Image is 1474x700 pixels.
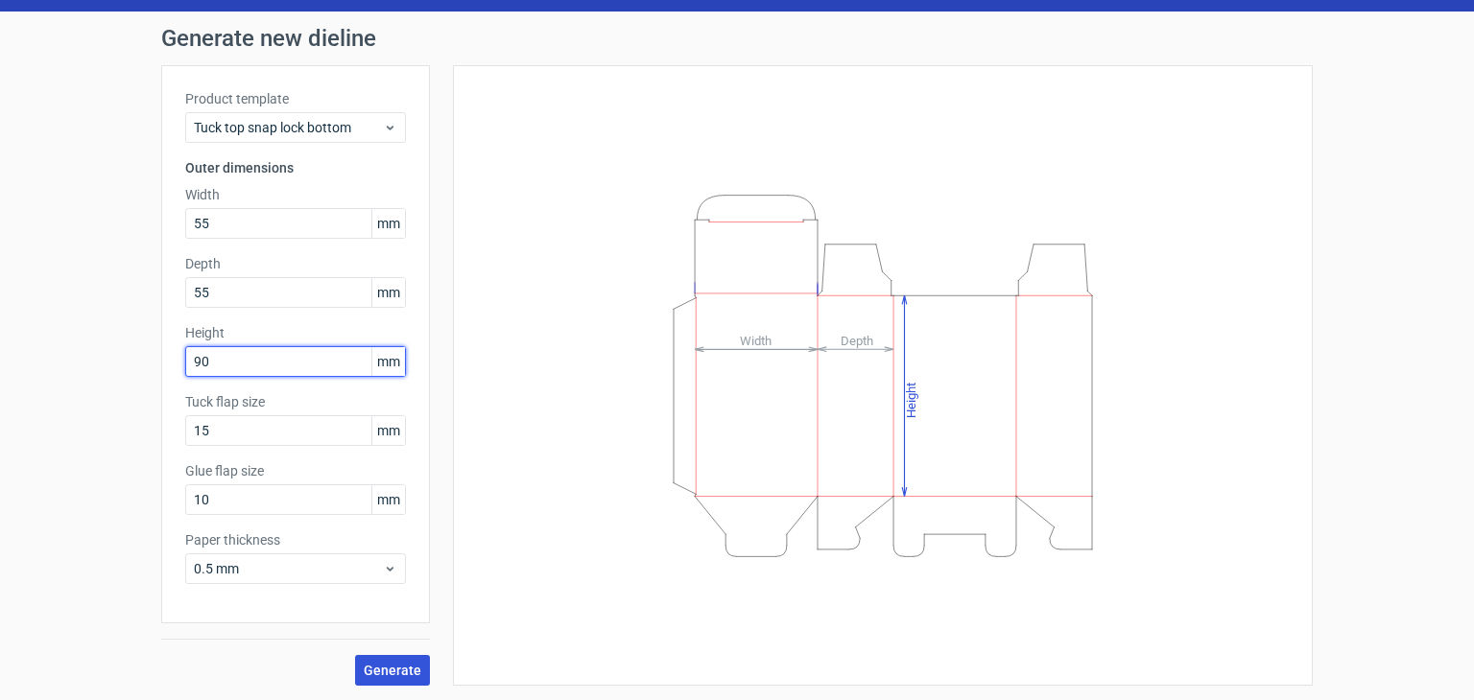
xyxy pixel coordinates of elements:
[194,118,383,137] span: Tuck top snap lock bottom
[740,333,772,347] tspan: Width
[161,27,1313,50] h1: Generate new dieline
[371,209,405,238] span: mm
[841,333,873,347] tspan: Depth
[364,664,421,677] span: Generate
[371,485,405,514] span: mm
[194,559,383,578] span: 0.5 mm
[185,323,406,342] label: Height
[185,158,406,177] h3: Outer dimensions
[371,416,405,445] span: mm
[904,382,918,417] tspan: Height
[371,278,405,307] span: mm
[185,185,406,204] label: Width
[355,655,430,686] button: Generate
[185,254,406,273] label: Depth
[185,89,406,108] label: Product template
[371,347,405,376] span: mm
[185,461,406,480] label: Glue flap size
[185,530,406,549] label: Paper thickness
[185,392,406,411] label: Tuck flap size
